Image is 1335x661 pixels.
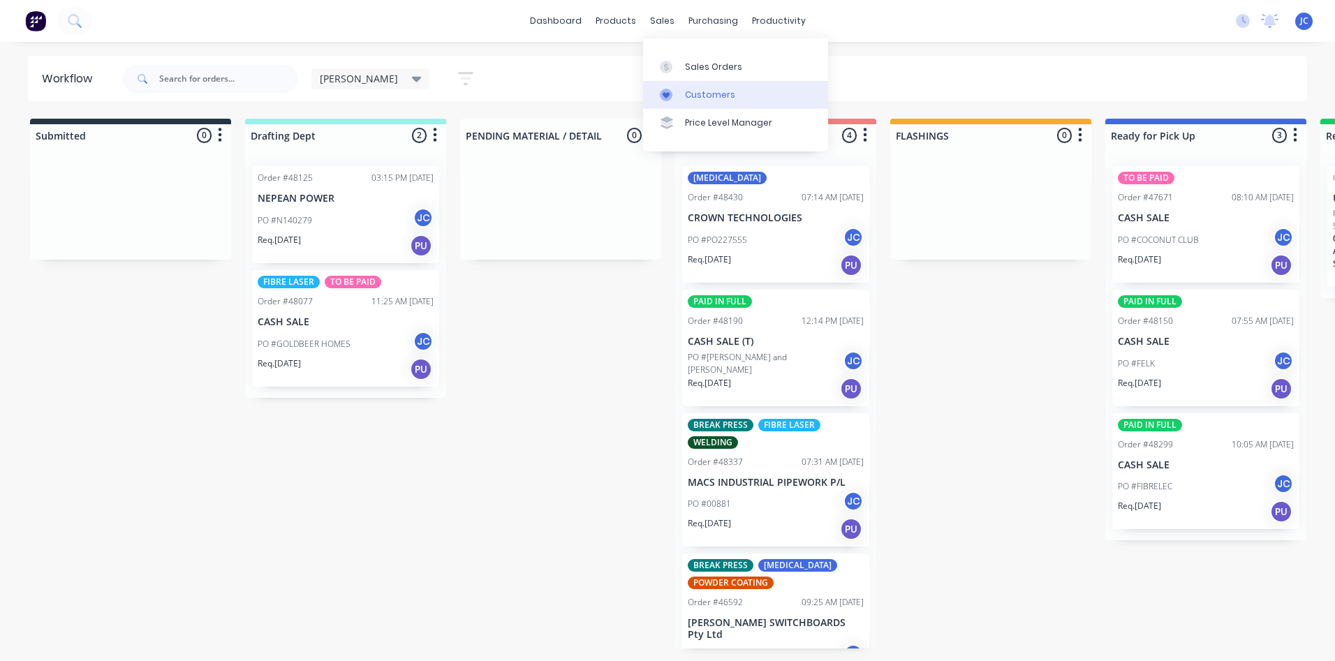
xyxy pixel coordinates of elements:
p: CASH SALE [1118,212,1294,224]
span: JC [1300,15,1308,27]
p: PO #[PERSON_NAME] and [PERSON_NAME] [688,351,843,376]
div: FIBRE LASER [758,419,820,431]
div: Order #47671 [1118,191,1173,204]
div: PAID IN FULLOrder #4829910:05 AM [DATE]CASH SALEPO #FIBRELECJCReq.[DATE]PU [1112,413,1299,530]
p: [PERSON_NAME] SWITCHBOARDS Pty Ltd [688,617,864,641]
div: 10:05 AM [DATE] [1232,438,1294,451]
div: POWDER COATING [688,577,774,589]
div: products [589,10,643,31]
div: Order #46592 [688,596,743,609]
div: PAID IN FULLOrder #4819012:14 PM [DATE]CASH SALE (T)PO #[PERSON_NAME] and [PERSON_NAME]JCReq.[DAT... [682,290,869,406]
img: Factory [25,10,46,31]
div: Order #48430 [688,191,743,204]
p: PO #00881 [688,498,731,510]
div: PAID IN FULL [688,295,752,308]
div: [MEDICAL_DATA] [688,172,767,184]
p: PO #FIBRELEC [1118,480,1172,493]
p: PO #COCONUT CLUB [1118,234,1199,246]
p: Req. [DATE] [688,377,731,389]
div: BREAK PRESS [688,419,753,431]
p: PO #GOLDBEER HOMES [258,338,351,350]
div: Order #4812503:15 PM [DATE]NEPEAN POWERPO #N140279JCReq.[DATE]PU [252,166,439,263]
div: Order #48150 [1118,315,1173,327]
p: CASH SALE [1118,459,1294,471]
div: PU [1270,254,1292,276]
div: JC [843,227,864,248]
div: TO BE PAID [325,276,381,288]
div: PU [840,518,862,540]
input: Search for orders... [159,65,297,93]
div: JC [1273,227,1294,248]
p: Req. [DATE] [1118,377,1161,389]
div: PAID IN FULL [1118,295,1182,308]
div: 08:10 AM [DATE] [1232,191,1294,204]
div: Order #48190 [688,315,743,327]
p: CASH SALE [1118,336,1294,348]
div: Price Level Manager [685,117,772,129]
a: Price Level Manager [643,109,828,137]
div: PAID IN FULLOrder #4815007:55 AM [DATE]CASH SALEPO #FELKJCReq.[DATE]PU [1112,290,1299,406]
p: NEPEAN POWER [258,193,434,205]
div: JC [413,207,434,228]
a: Sales Orders [643,52,828,80]
div: JC [843,350,864,371]
p: Req. [DATE] [688,253,731,266]
div: 09:25 AM [DATE] [802,596,864,609]
div: Sales Orders [685,61,742,73]
div: Order #48337 [688,456,743,468]
div: PU [1270,500,1292,523]
div: Order #48077 [258,295,313,308]
div: JC [1273,473,1294,494]
p: CASH SALE (T) [688,336,864,348]
div: WELDING [688,436,738,449]
div: FIBRE LASER [258,276,320,288]
div: Workflow [42,70,99,87]
p: Req. [DATE] [1118,253,1161,266]
div: BREAK PRESSFIBRE LASERWELDINGOrder #4833707:31 AM [DATE]MACS INDUSTRIAL PIPEWORK P/LPO #00881JCRe... [682,413,869,547]
div: JC [1273,350,1294,371]
div: 03:15 PM [DATE] [371,172,434,184]
div: 07:55 AM [DATE] [1232,315,1294,327]
div: 07:31 AM [DATE] [802,456,864,468]
span: [PERSON_NAME] [320,71,398,86]
div: BREAK PRESS [688,559,753,572]
a: dashboard [523,10,589,31]
div: PU [1270,378,1292,400]
p: CASH SALE [258,316,434,328]
div: PU [840,254,862,276]
p: PO #N140279 [258,214,312,227]
div: Customers [685,89,735,101]
div: PU [410,358,432,380]
div: JC [413,331,434,352]
p: MACS INDUSTRIAL PIPEWORK P/L [688,477,864,489]
div: PAID IN FULL [1118,419,1182,431]
div: PU [840,378,862,400]
div: TO BE PAIDOrder #4767108:10 AM [DATE]CASH SALEPO #COCONUT CLUBJCReq.[DATE]PU [1112,166,1299,283]
div: JC [843,491,864,512]
p: Req. [DATE] [1118,500,1161,512]
p: PO #FELK [1118,357,1155,370]
div: PU [410,235,432,257]
div: [MEDICAL_DATA] [758,559,837,572]
p: Req. [DATE] [688,517,731,530]
p: Req. [DATE] [258,357,301,370]
div: productivity [745,10,813,31]
div: TO BE PAID [1118,172,1174,184]
p: Req. [DATE] [258,234,301,246]
p: CROWN TECHNOLOGIES [688,212,864,224]
div: Order #48299 [1118,438,1173,451]
p: PO #PO227555 [688,234,747,246]
a: Customers [643,81,828,109]
div: sales [643,10,681,31]
div: Order #48125 [258,172,313,184]
div: [MEDICAL_DATA]Order #4843007:14 AM [DATE]CROWN TECHNOLOGIESPO #PO227555JCReq.[DATE]PU [682,166,869,283]
div: FIBRE LASERTO BE PAIDOrder #4807711:25 AM [DATE]CASH SALEPO #GOLDBEER HOMESJCReq.[DATE]PU [252,270,439,387]
div: 07:14 AM [DATE] [802,191,864,204]
div: purchasing [681,10,745,31]
div: 12:14 PM [DATE] [802,315,864,327]
div: 11:25 AM [DATE] [371,295,434,308]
